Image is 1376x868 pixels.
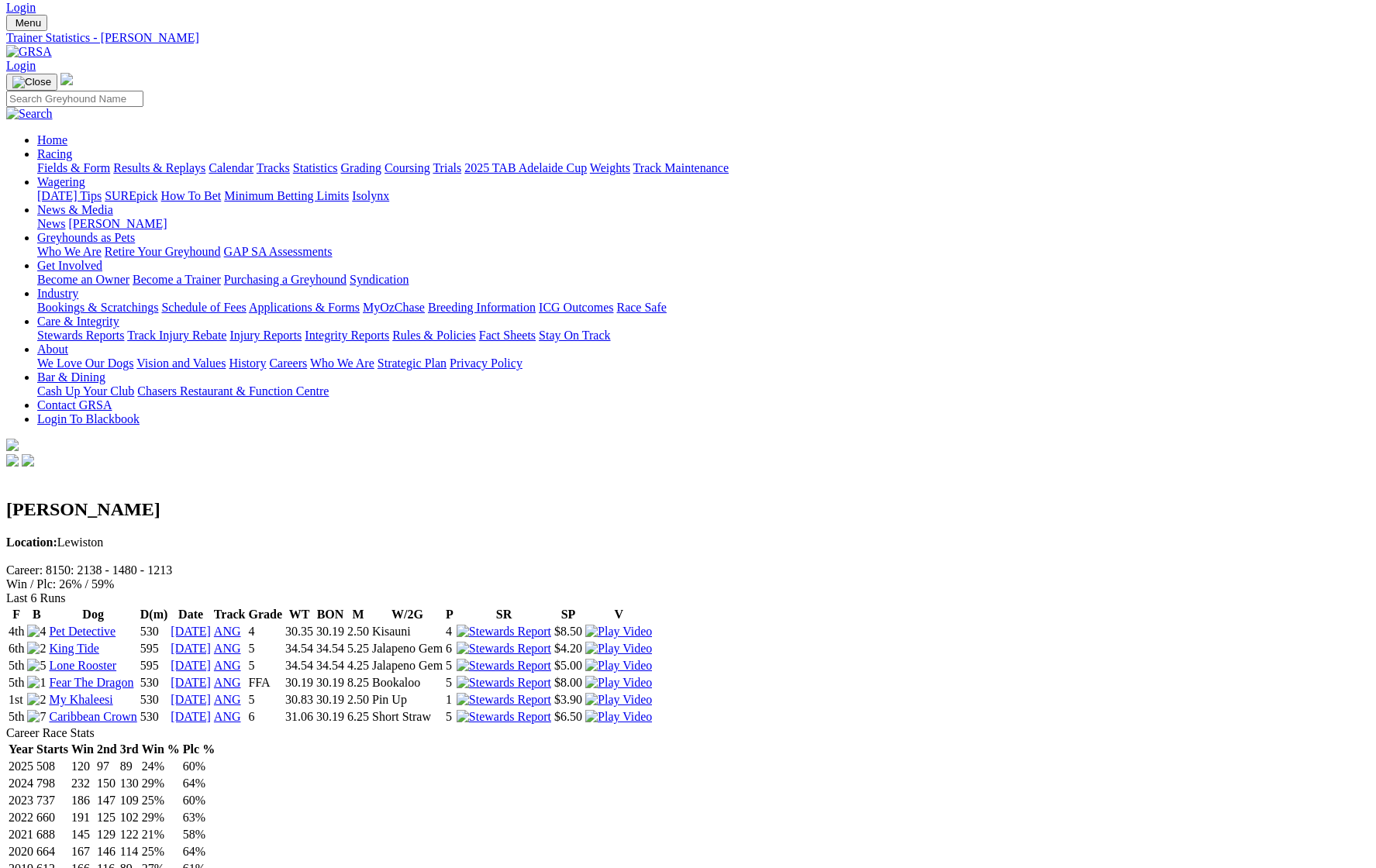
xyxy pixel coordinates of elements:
[37,412,140,425] a: Login To Blackbook
[539,329,610,342] a: Stay On Track
[105,245,221,258] a: Retire Your Greyhound
[316,658,345,673] td: 34.54
[182,810,216,825] td: 63%
[182,759,216,774] td: 60%
[310,356,374,370] a: Who We Are
[182,844,216,859] td: 64%
[36,810,69,825] td: 660
[22,454,34,467] img: twitter.svg
[171,625,211,638] a: [DATE]
[457,659,551,673] img: Stewards Report
[105,189,157,202] a: SUREpick
[6,577,56,591] span: Win / Plc:
[170,607,212,622] th: Date
[140,607,169,622] th: D(m)
[590,161,630,174] a: Weights
[182,742,216,757] th: Plc %
[464,161,587,174] a: 2025 TAB Adelaide Cup
[37,329,124,342] a: Stewards Reports
[257,161,290,174] a: Tracks
[347,607,370,622] th: M
[8,776,34,791] td: 2024
[6,454,19,467] img: facebook.svg
[136,356,226,370] a: Vision and Values
[37,301,1370,315] div: Industry
[616,301,666,314] a: Race Safe
[214,710,241,723] a: ANG
[71,742,95,757] th: Win
[347,692,370,708] td: 2.50
[37,287,78,300] a: Industry
[140,709,169,725] td: 530
[445,641,454,656] td: 6
[6,563,43,577] span: Career:
[49,693,112,706] a: My Khaleesi
[371,658,443,673] td: Jalapeno Gem
[6,31,1370,45] a: Trainer Statistics - [PERSON_NAME]
[293,161,338,174] a: Statistics
[352,189,389,202] a: Isolynx
[37,356,1370,370] div: About
[209,161,253,174] a: Calendar
[119,742,140,757] th: 3rd
[36,793,69,808] td: 737
[37,203,113,216] a: News & Media
[8,692,25,708] td: 1st
[316,709,345,725] td: 30.19
[6,499,1370,520] h2: [PERSON_NAME]
[36,844,69,859] td: 664
[247,692,283,708] td: 5
[6,1,36,14] a: Login
[8,827,34,842] td: 2021
[8,658,25,673] td: 5th
[305,329,389,342] a: Integrity Reports
[140,624,169,639] td: 530
[585,607,653,622] th: V
[140,641,169,656] td: 595
[456,607,552,622] th: SR
[8,810,34,825] td: 2022
[96,776,118,791] td: 150
[96,827,118,842] td: 129
[585,625,652,638] a: View replay
[36,827,69,842] td: 688
[285,607,314,622] th: WT
[249,301,360,314] a: Applications & Forms
[37,370,105,384] a: Bar & Dining
[171,676,211,689] a: [DATE]
[371,624,443,639] td: Kisauni
[133,273,221,286] a: Become a Trainer
[37,133,67,146] a: Home
[371,692,443,708] td: Pin Up
[585,625,652,639] img: Play Video
[433,161,461,174] a: Trials
[141,827,181,842] td: 21%
[27,676,46,690] img: 1
[247,624,283,639] td: 4
[48,607,137,622] th: Dog
[36,742,69,757] th: Starts
[247,607,283,622] th: Grade
[633,161,729,174] a: Track Maintenance
[6,74,57,91] button: Toggle navigation
[127,329,226,342] a: Track Injury Rebate
[8,742,34,757] th: Year
[119,827,140,842] td: 122
[71,776,95,791] td: 232
[37,161,1370,175] div: Racing
[8,793,34,808] td: 2023
[37,259,102,272] a: Get Involved
[96,742,118,757] th: 2nd
[428,301,536,314] a: Breeding Information
[316,607,345,622] th: BON
[60,73,73,85] img: logo-grsa-white.png
[37,231,135,244] a: Greyhounds as Pets
[171,710,211,723] a: [DATE]
[347,675,370,691] td: 8.25
[96,844,118,859] td: 146
[378,356,447,370] a: Strategic Plan
[350,273,409,286] a: Syndication
[71,759,95,774] td: 120
[37,343,68,356] a: About
[247,709,283,725] td: 6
